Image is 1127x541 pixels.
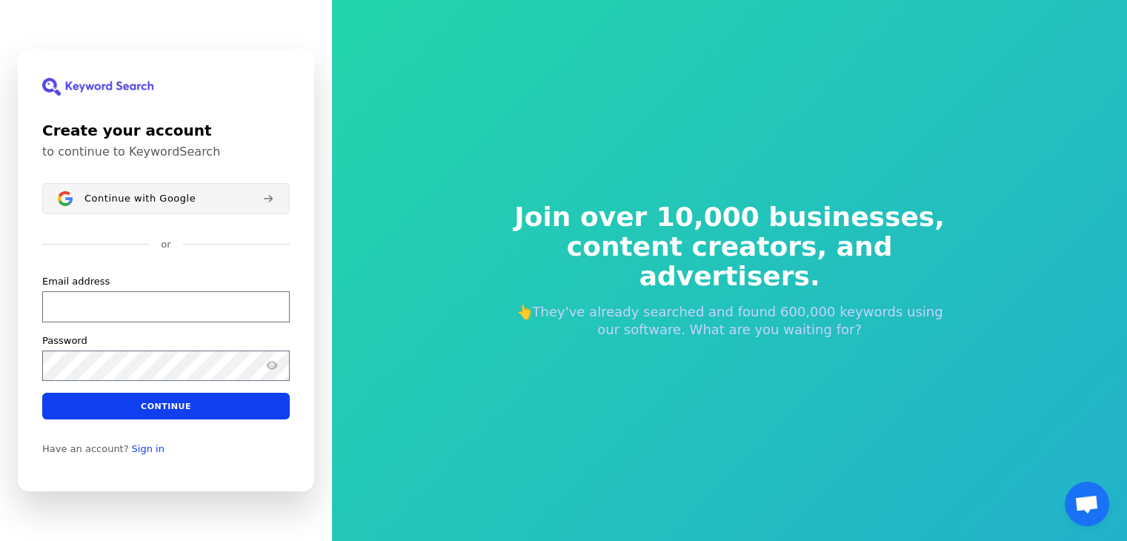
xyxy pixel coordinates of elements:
[505,303,955,339] p: 👆They've already searched and found 600,000 keywords using our software. What are you waiting for?
[505,232,955,291] span: content creators, and advertisers.
[84,193,196,205] span: Continue with Google
[42,334,87,348] label: Password
[42,119,290,142] h1: Create your account
[1065,482,1109,526] div: Open chat
[42,78,153,96] img: KeywordSearch
[42,145,290,159] p: to continue to KeywordSearch
[42,443,129,455] span: Have an account?
[42,275,110,288] label: Email address
[505,202,955,232] span: Join over 10,000 businesses,
[132,443,164,455] a: Sign in
[263,357,281,375] button: Show password
[42,183,290,214] button: Sign in with GoogleContinue with Google
[58,191,73,206] img: Sign in with Google
[161,238,170,251] p: or
[42,393,290,419] button: Continue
